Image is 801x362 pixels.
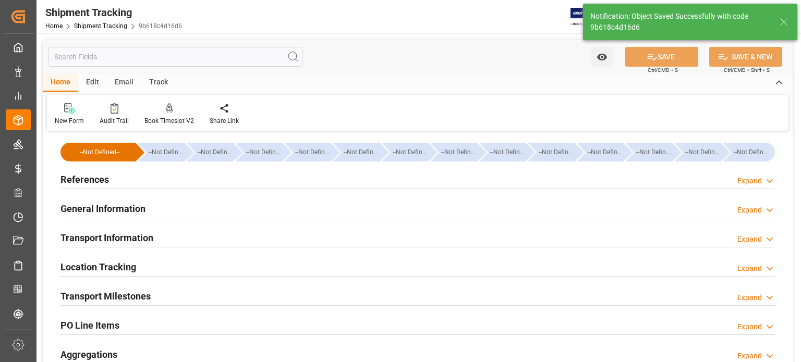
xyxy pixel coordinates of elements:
h2: General Information [60,202,145,216]
div: --Not Defined-- [685,143,721,161]
div: Expand [737,176,762,186]
div: --Not Defined-- [236,143,282,161]
div: --Not Defined-- [723,143,775,161]
button: SAVE [625,47,698,67]
div: New Form [55,116,84,126]
div: --Not Defined-- [246,143,282,161]
div: Book Timeslot V2 [144,116,194,126]
div: --Not Defined-- [431,143,477,161]
img: Exertis%20JAM%20-%20Email%20Logo.jpg_1722504956.jpg [571,8,606,26]
div: --Not Defined-- [149,143,185,161]
div: --Not Defined-- [344,143,380,161]
h2: Transport Information [60,231,153,245]
h2: Aggregations [60,347,117,361]
div: --Not Defined-- [333,143,380,161]
div: --Not Defined-- [588,143,624,161]
div: Shipment Tracking [45,5,182,20]
div: Edit [78,74,107,92]
div: --Not Defined-- [626,143,672,161]
div: --Not Defined-- [187,143,234,161]
div: --Not Defined-- [393,143,429,161]
div: --Not Defined-- [285,143,331,161]
div: --Not Defined-- [138,143,185,161]
span: Ctrl/CMD + Shift + S [724,66,770,74]
div: --Not Defined-- [60,143,136,161]
div: --Not Defined-- [675,143,721,161]
div: --Not Defined-- [382,143,429,161]
a: Shipment Tracking [74,22,127,30]
div: --Not Defined-- [539,143,575,161]
div: Expand [737,351,762,361]
div: Expand [737,321,762,332]
button: open menu [591,47,613,67]
div: --Not Defined-- [490,143,526,161]
div: Audit Trail [100,116,129,126]
div: Email [107,74,141,92]
div: --Not Defined-- [636,143,672,161]
h2: Transport Milestones [60,289,151,303]
div: --Not Defined-- [528,143,575,161]
div: Expand [737,263,762,274]
div: --Not Defined-- [480,143,526,161]
span: Ctrl/CMD + S [648,66,678,74]
div: --Not Defined-- [577,143,624,161]
h2: References [60,172,109,186]
div: --Not Defined-- [441,143,477,161]
input: Search Fields [48,47,302,67]
h2: PO Line Items [60,318,119,332]
div: --Not Defined-- [295,143,331,161]
div: --Not Defined-- [71,143,128,161]
button: SAVE & NEW [709,47,782,67]
div: Expand [737,234,762,245]
h2: Location Tracking [60,260,136,274]
div: Expand [737,292,762,303]
div: --Not Defined-- [734,143,770,161]
div: Home [43,74,78,92]
div: Notification: Object Saved Successfully with code 9b618c4d16d6 [590,11,770,33]
div: --Not Defined-- [198,143,234,161]
a: Home [45,22,63,30]
div: Expand [737,205,762,216]
div: Track [141,74,176,92]
div: Share Link [210,116,239,126]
